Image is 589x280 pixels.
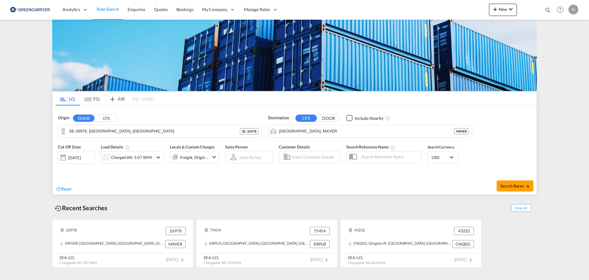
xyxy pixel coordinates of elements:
span: USD [432,155,449,160]
recent-search-card: 43232 43232CNQDG, Qingdao Pt, [GEOGRAPHIC_DATA], [GEOGRAPHIC_DATA], [GEOGRAPHIC_DATA] & [GEOGRAPH... [341,219,482,268]
div: Help [555,4,568,15]
span: Origin [58,115,69,121]
div: icon-refreshReset [56,186,71,193]
md-datepicker: Select [58,163,63,172]
span: Search Rates [500,183,530,188]
md-icon: icon-backup-restore [55,205,62,212]
button: Search Ratesicon-arrow-right [497,180,533,191]
md-icon: icon-plus 400-fg [491,6,499,13]
div: Freight Origin Destination [180,153,209,162]
md-icon: icon-airplane [109,95,116,100]
span: My Company [202,6,227,13]
span: Analytics [63,6,80,13]
span: Destination [268,115,289,121]
md-input-container: SE-26978, Torekov, Skåne [58,125,262,137]
span: Locals & Custom Charges [170,144,215,149]
md-select: Select Currency: $ USDUnited States Dollar [431,153,455,162]
md-checkbox: Checkbox No Ink [346,115,383,121]
span: Load Details [101,144,130,149]
span: Cut Off Date [58,144,81,149]
span: Reset [61,186,71,191]
span: Search Currency [428,145,454,149]
md-tab-item: LCL [56,92,80,105]
span: Chargeable Wt. 5.29 W/M [204,261,241,265]
span: Rate Search [97,6,119,12]
button: DOOR [318,115,339,122]
div: 75454 [310,227,330,235]
md-icon: icon-chevron-right [467,256,474,264]
button: icon-plus 400-fgNewicon-chevron-down [489,4,517,16]
div: Charged Wt: 3.07 W/M [111,153,152,162]
recent-search-card: 75454 75454KRPUS, [GEOGRAPHIC_DATA], [GEOGRAPHIC_DATA], [GEOGRAPHIC_DATA], [GEOGRAPHIC_DATA] & [G... [196,219,337,268]
input: Search by Port [279,127,454,136]
div: MXVER [454,128,469,134]
span: New [491,7,514,12]
div: Freight Origin Destinationicon-chevron-down [170,151,219,163]
div: SEA-LCL [348,255,385,260]
span: Help [555,4,565,15]
span: Sales Person [225,144,248,149]
span: SE - 26978 [242,129,256,133]
span: Chargeable Wt. 8.64 W/M [348,261,385,265]
md-icon: Your search will be saved by the below given name [390,145,395,150]
span: Customer Details [279,144,310,149]
div: KRPUS [310,240,330,248]
md-select: Sales Person [238,153,262,162]
md-input-container: Veracruz, MXVER [268,125,472,137]
div: MXVER, Veracruz, Mexico, Mexico & Central America, Americas [60,240,164,248]
div: CNQDG, Qingdao Pt, SD, China, Greater China & Far East Asia, Asia Pacific [348,240,451,248]
div: 26978 [166,227,186,235]
div: N [568,5,578,14]
div: 43232 [348,227,365,235]
button: CFS [95,115,117,122]
input: Search by Door [69,127,240,136]
div: 26978 [60,227,77,235]
span: Manage Rates [244,6,270,13]
div: [DATE] [68,155,81,160]
md-icon: icon-chevron-right [323,256,330,264]
div: Charged Wt: 3.07 W/Micon-chevron-down [101,151,164,164]
img: 609dfd708afe11efa14177256b0082fb.png [9,3,51,17]
button: DOOR [73,115,94,122]
div: CNQDG [452,240,474,248]
recent-search-card: 26978 26978MXVER, [GEOGRAPHIC_DATA], [GEOGRAPHIC_DATA], [GEOGRAPHIC_DATA] & [GEOGRAPHIC_DATA], [G... [52,219,193,268]
md-icon: Chargeable Weight [125,145,130,150]
div: Recent Searches [52,201,110,215]
span: [DATE] [454,257,474,262]
div: MXVER [165,240,186,248]
md-tab-item: FCL [80,92,105,105]
button: CFS [295,115,317,122]
div: KRPUS, Busan, Korea, Republic of, Greater China & Far East Asia, Asia Pacific [204,240,308,248]
span: [DATE] [310,257,330,262]
md-icon: icon-magnify [545,7,551,14]
md-icon: Unchecked: Ignores neighbouring ports when fetching rates.Checked : Includes neighbouring ports w... [385,116,390,121]
md-tab-item: AIR [105,92,129,105]
input: Search Reference Name [358,152,421,161]
md-icon: icon-arrow-right [525,184,530,188]
span: [DATE] [166,257,186,262]
span: Search Reference Name [346,144,395,149]
div: Origin DOOR CFS SE-26978, Torekov, SkåneDestination CFS DOORCheckbox No Ink Unchecked: Ignores ne... [52,106,537,195]
img: GreenCarrierFCL_LCL.png [52,20,537,91]
div: 75454 [204,227,221,235]
span: Show All [511,204,531,212]
md-icon: icon-refresh [56,186,61,192]
md-icon: icon-chevron-down [210,153,218,161]
md-icon: icon-chevron-right [179,256,186,264]
span: Quotes [154,7,167,12]
div: SEA-LCL [204,255,241,260]
div: [DATE] [58,151,95,164]
md-icon: icon-chevron-down [155,154,162,161]
input: Enter Customer Details [292,152,338,162]
span: Enquiries [128,7,145,12]
md-pagination-wrapper: Use the left and right arrow keys to navigate between tabs [56,92,154,105]
md-icon: icon-chevron-down [507,6,514,13]
span: Chargeable Wt. 3.07 W/M [60,261,97,265]
div: icon-magnify [545,7,551,16]
div: Include Nearby [355,115,383,121]
div: 43232 [454,227,474,235]
div: SEA-LCL [60,255,97,260]
span: Bookings [176,7,194,12]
